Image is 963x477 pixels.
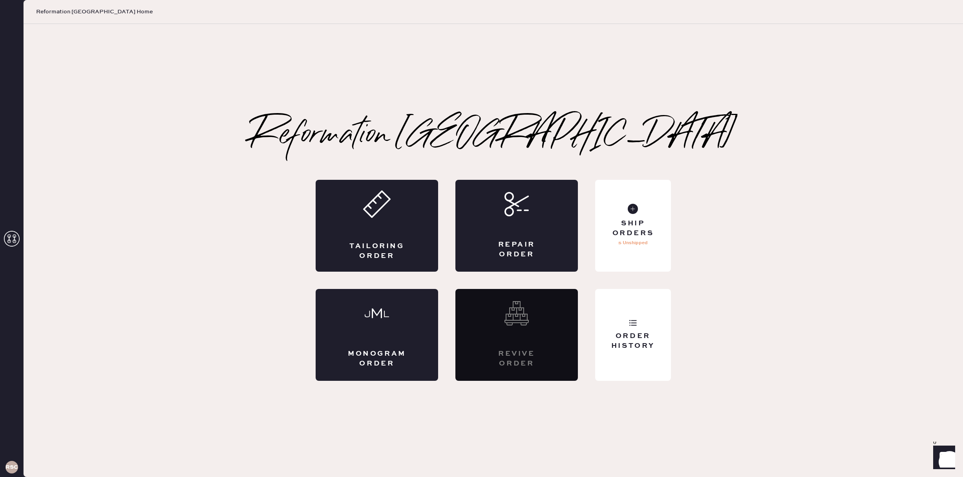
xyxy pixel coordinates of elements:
div: Order History [601,331,665,351]
div: Repair Order [487,240,546,260]
div: Ship Orders [601,219,665,238]
h2: Reformation [GEOGRAPHIC_DATA] [250,120,736,152]
span: Reformation [GEOGRAPHIC_DATA] Home [36,8,153,16]
div: Tailoring Order [347,241,407,261]
iframe: Front Chat [926,442,959,475]
div: Interested? Contact us at care@hemster.co [455,289,578,381]
div: Monogram Order [347,349,407,369]
div: Revive order [487,349,546,369]
h3: RSCPA [5,464,18,470]
p: 5 Unshipped [618,238,648,248]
